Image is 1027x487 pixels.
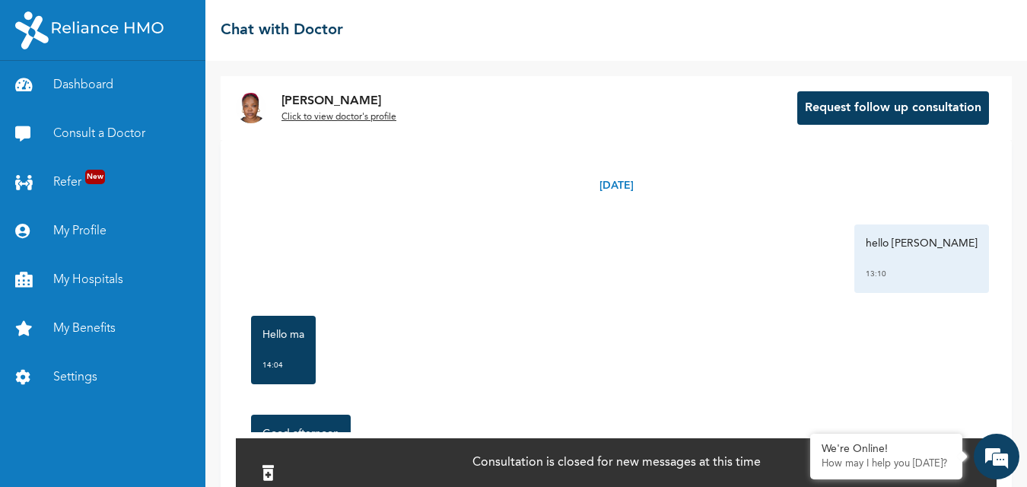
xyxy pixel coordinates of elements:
[15,11,164,49] img: RelianceHMO's Logo
[866,266,978,282] div: 13:10
[236,93,266,123] img: Dr. undefined`
[599,178,634,194] p: [DATE]
[822,458,951,470] p: How may I help you today?
[797,91,989,125] button: Request follow up consultation
[85,170,105,184] span: New
[472,454,761,472] p: Consultation is closed for new messages at this time
[262,327,304,342] p: Hello ma
[822,443,951,456] div: We're Online!
[221,19,343,42] h2: Chat with Doctor
[281,113,396,122] u: Click to view doctor's profile
[262,358,304,373] div: 14:04
[866,236,978,251] p: hello [PERSON_NAME]
[281,92,396,110] p: [PERSON_NAME]
[262,426,339,441] p: Good afternoon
